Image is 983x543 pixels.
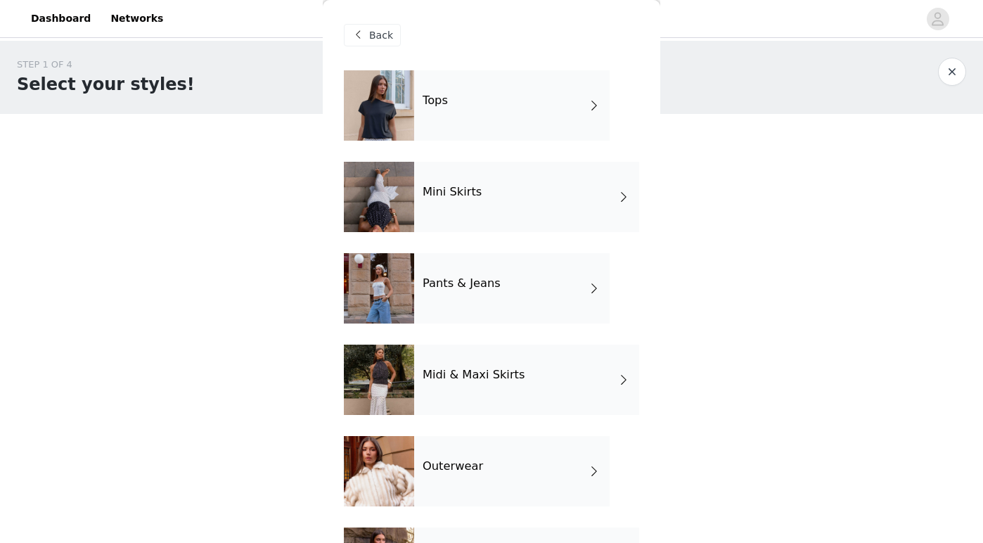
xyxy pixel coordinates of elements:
div: avatar [931,8,944,30]
h4: Pants & Jeans [423,277,501,290]
h1: Select your styles! [17,72,195,97]
h4: Tops [423,94,448,107]
a: Networks [102,3,172,34]
span: Back [369,28,393,43]
h4: Midi & Maxi Skirts [423,369,525,381]
h4: Mini Skirts [423,186,482,198]
a: Dashboard [23,3,99,34]
div: STEP 1 OF 4 [17,58,195,72]
h4: Outerwear [423,460,483,473]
